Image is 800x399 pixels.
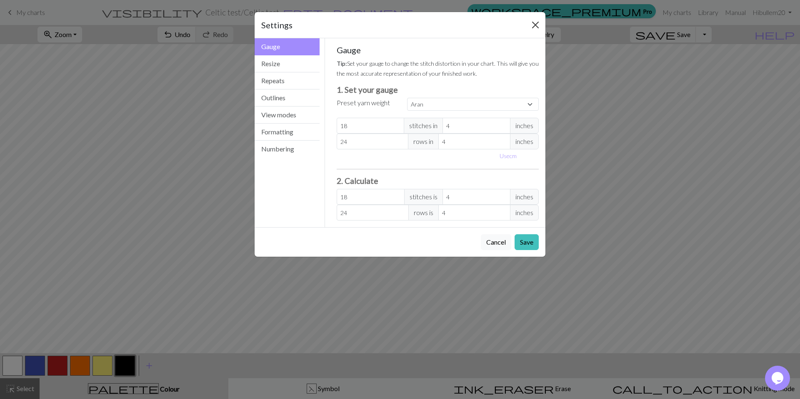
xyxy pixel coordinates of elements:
[337,176,539,186] h3: 2. Calculate
[255,72,320,89] button: Repeats
[408,134,439,149] span: rows in
[255,107,320,124] button: View modes
[496,149,520,162] button: Usecm
[404,189,443,205] span: stitches is
[337,85,539,94] h3: 1. Set your gauge
[255,124,320,141] button: Formatting
[481,234,511,250] button: Cancel
[255,55,320,72] button: Resize
[261,19,292,31] h5: Settings
[515,234,539,250] button: Save
[510,134,539,149] span: inches
[255,89,320,107] button: Outlines
[337,60,539,77] small: Set your gauge to change the stitch distortion in your chart. This will give you the most accurat...
[404,118,443,134] span: stitches in
[408,205,439,221] span: rows is
[337,60,347,67] strong: Tip:
[337,98,390,108] label: Preset yarn weight
[255,38,320,55] button: Gauge
[255,141,320,157] button: Numbering
[337,45,539,55] h5: Gauge
[529,18,542,32] button: Close
[510,189,539,205] span: inches
[510,118,539,134] span: inches
[510,205,539,221] span: inches
[765,366,792,391] iframe: chat widget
